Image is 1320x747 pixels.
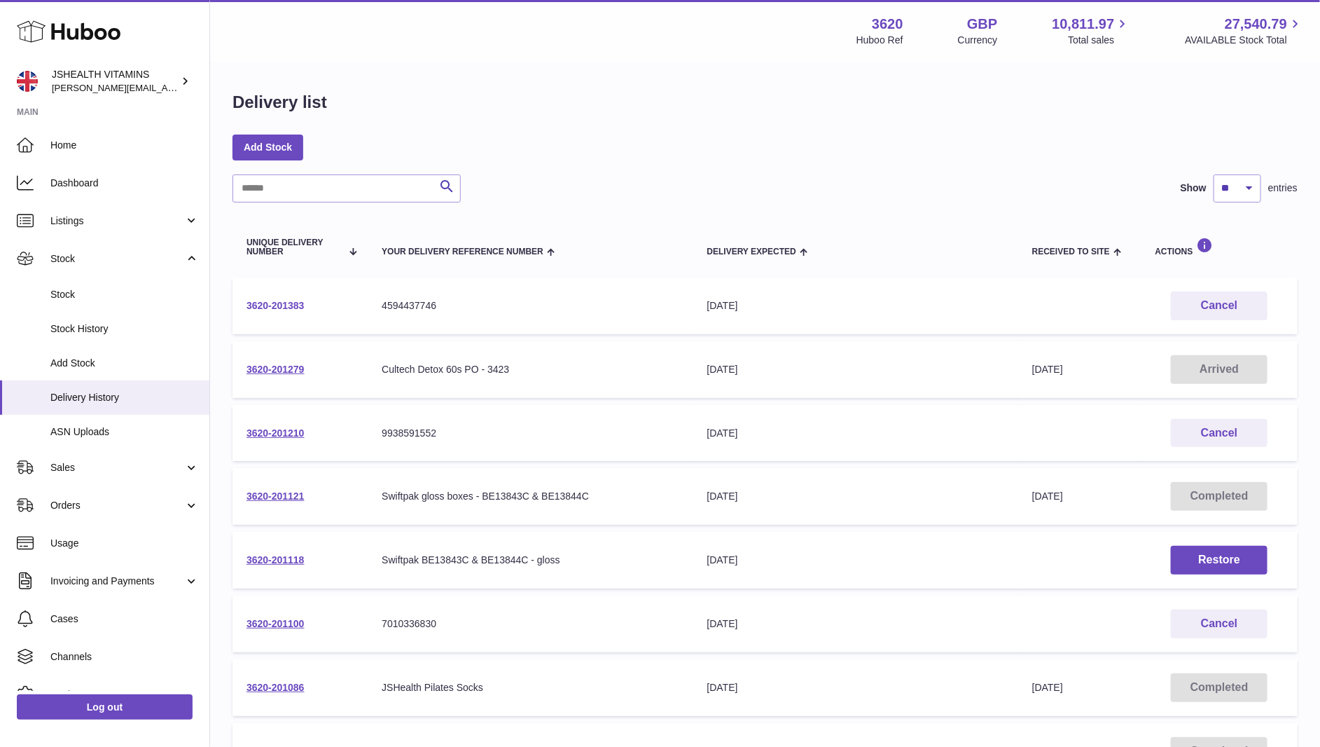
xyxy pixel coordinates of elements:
[50,288,199,301] span: Stock
[1171,292,1267,320] button: Cancel
[50,177,199,190] span: Dashboard
[707,427,1004,440] div: [DATE]
[50,688,199,701] span: Settings
[50,650,199,664] span: Channels
[707,299,1004,313] div: [DATE]
[50,357,199,370] span: Add Stock
[246,238,342,256] span: Unique Delivery Number
[382,363,679,376] div: Cultech Detox 60s PO - 3423
[50,425,199,439] span: ASN Uploads
[52,68,178,95] div: JSHEALTH VITAMINS
[707,554,1004,567] div: [DATE]
[246,491,305,502] a: 3620-201121
[50,461,184,474] span: Sales
[1171,610,1267,638] button: Cancel
[1032,682,1063,693] span: [DATE]
[1032,247,1110,256] span: Received to Site
[382,554,679,567] div: Swiftpak BE13843C & BE13844C - gloss
[872,15,903,34] strong: 3620
[50,252,184,266] span: Stock
[246,364,305,375] a: 3620-201279
[382,490,679,503] div: Swiftpak gloss boxes - BE13843C & BE13844C
[382,247,543,256] span: Your Delivery Reference Number
[1068,34,1130,47] span: Total sales
[958,34,998,47] div: Currency
[246,682,305,693] a: 3620-201086
[50,575,184,588] span: Invoicing and Payments
[232,91,327,114] h1: Delivery list
[1032,491,1063,502] span: [DATE]
[707,247,796,256] span: Delivery Expected
[52,82,281,93] span: [PERSON_NAME][EMAIL_ADDRESS][DOMAIN_NAME]
[50,537,199,550] span: Usage
[1185,34,1303,47] span: AVAILABLE Stock Total
[707,617,1004,631] div: [DATE]
[967,15,997,34] strong: GBP
[1155,238,1284,256] div: Actions
[232,135,303,160] a: Add Stock
[707,490,1004,503] div: [DATE]
[1185,15,1303,47] a: 27,540.79 AVAILABLE Stock Total
[246,618,305,629] a: 3620-201100
[17,71,38,92] img: francesca@jshealthvitamins.com
[50,391,199,404] span: Delivery History
[50,214,184,228] span: Listings
[856,34,903,47] div: Huboo Ref
[707,681,1004,694] div: [DATE]
[1032,364,1063,375] span: [DATE]
[382,427,679,440] div: 9938591552
[50,612,199,626] span: Cases
[1171,546,1267,575] button: Restore
[707,363,1004,376] div: [DATE]
[1052,15,1114,34] span: 10,811.97
[382,299,679,313] div: 4594437746
[382,617,679,631] div: 7010336830
[1268,181,1298,195] span: entries
[382,681,679,694] div: JSHealth Pilates Socks
[1171,419,1267,448] button: Cancel
[1225,15,1287,34] span: 27,540.79
[246,427,305,439] a: 3620-201210
[50,322,199,336] span: Stock History
[246,300,305,311] a: 3620-201383
[50,499,184,512] span: Orders
[17,694,193,720] a: Log out
[246,554,305,566] a: 3620-201118
[50,139,199,152] span: Home
[1181,181,1207,195] label: Show
[1052,15,1130,47] a: 10,811.97 Total sales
